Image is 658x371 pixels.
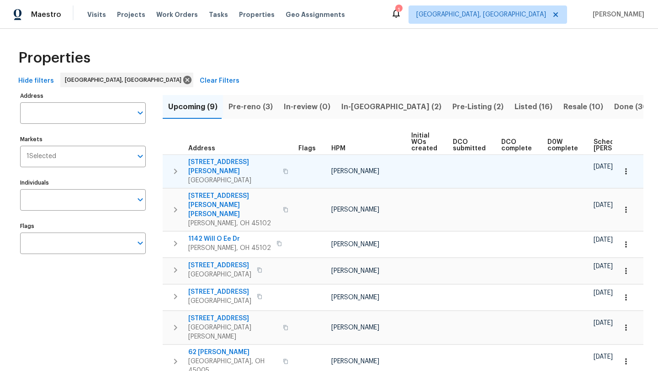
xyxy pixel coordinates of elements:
span: HPM [331,145,345,152]
span: 62 [PERSON_NAME] [188,348,277,357]
span: [GEOGRAPHIC_DATA], [GEOGRAPHIC_DATA] [416,10,546,19]
span: [GEOGRAPHIC_DATA], [GEOGRAPHIC_DATA] [65,75,185,85]
span: Work Orders [156,10,198,19]
div: 1 [395,5,402,15]
span: Tasks [209,11,228,18]
span: D0W complete [547,139,578,152]
span: Upcoming (9) [168,101,218,113]
span: DCO submitted [453,139,486,152]
span: Clear Filters [200,75,239,87]
span: [STREET_ADDRESS] [188,261,251,270]
span: [DATE] [594,290,613,296]
span: [DATE] [594,354,613,360]
span: [PERSON_NAME], OH 45102 [188,219,277,228]
button: Open [134,193,147,206]
span: Flags [298,145,316,152]
span: [PERSON_NAME] [331,324,379,331]
span: Resale (10) [563,101,603,113]
span: DCO complete [501,139,532,152]
span: Hide filters [18,75,54,87]
span: [GEOGRAPHIC_DATA][PERSON_NAME] [188,323,277,341]
span: Properties [18,53,90,63]
span: [DATE] [594,164,613,170]
button: Clear Filters [196,73,243,90]
span: [STREET_ADDRESS][PERSON_NAME] [188,158,277,176]
span: [DATE] [594,320,613,326]
span: Pre-Listing (2) [452,101,504,113]
span: [PERSON_NAME], OH 45102 [188,244,271,253]
span: [DATE] [594,202,613,208]
div: [GEOGRAPHIC_DATA], [GEOGRAPHIC_DATA] [60,73,193,87]
span: [DATE] [594,237,613,243]
label: Markets [20,137,146,142]
label: Flags [20,223,146,229]
span: Projects [117,10,145,19]
span: [PERSON_NAME] [331,241,379,248]
span: [PERSON_NAME] [331,358,379,365]
span: [GEOGRAPHIC_DATA] [188,176,277,185]
button: Open [134,150,147,163]
span: Pre-reno (3) [228,101,273,113]
button: Hide filters [15,73,58,90]
label: Individuals [20,180,146,185]
span: [PERSON_NAME] [589,10,644,19]
span: Listed (16) [515,101,552,113]
span: Properties [239,10,275,19]
span: [PERSON_NAME] [331,294,379,301]
span: Initial WOs created [411,132,437,152]
button: Open [134,237,147,249]
span: [GEOGRAPHIC_DATA] [188,270,251,279]
span: [PERSON_NAME] [331,268,379,274]
span: Done (305) [614,101,655,113]
span: [PERSON_NAME] [331,207,379,213]
span: 1 Selected [27,153,56,160]
span: [GEOGRAPHIC_DATA] [188,297,251,306]
span: Scheduled [PERSON_NAME] [594,139,645,152]
span: [DATE] [594,263,613,270]
span: [STREET_ADDRESS][PERSON_NAME][PERSON_NAME] [188,191,277,219]
span: Maestro [31,10,61,19]
span: In-[GEOGRAPHIC_DATA] (2) [341,101,441,113]
label: Address [20,93,146,99]
span: Visits [87,10,106,19]
span: Geo Assignments [286,10,345,19]
span: [STREET_ADDRESS] [188,314,277,323]
span: 1142 Will O Ee Dr [188,234,271,244]
span: Address [188,145,215,152]
span: In-review (0) [284,101,330,113]
span: [PERSON_NAME] [331,168,379,175]
button: Open [134,106,147,119]
span: [STREET_ADDRESS] [188,287,251,297]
